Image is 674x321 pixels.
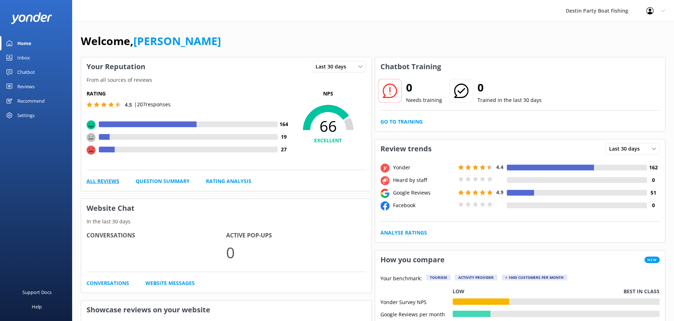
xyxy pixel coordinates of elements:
[32,299,42,314] div: Help
[278,120,290,128] h4: 164
[406,96,442,104] p: Needs training
[391,189,456,197] div: Google Reviews
[290,90,366,98] p: NPS
[391,176,456,184] div: Heard by staff
[226,240,366,264] p: 0
[496,189,503,196] span: 4.9
[134,101,171,108] p: | 207 responses
[644,257,660,263] span: New
[453,287,464,295] p: Low
[11,12,52,24] img: yonder-white-logo.png
[375,139,437,158] h3: Review trends
[125,101,132,108] span: 4.5
[278,133,290,141] h4: 19
[375,57,446,76] h3: Chatbot Training
[136,177,190,185] a: Question Summary
[380,275,422,283] p: Your benchmark:
[502,275,567,280] div: > 1000 customers per month
[455,275,497,280] div: Activity Provider
[81,199,371,218] h3: Website Chat
[426,275,450,280] div: Tourism
[17,108,35,122] div: Settings
[206,177,251,185] a: Rating Analysis
[380,298,453,305] div: Yonder Survey NPS
[391,164,456,171] div: Yonder
[290,137,366,144] h4: EXCELLENT
[391,201,456,209] div: Facebook
[17,79,35,94] div: Reviews
[133,34,221,48] a: [PERSON_NAME]
[87,231,226,240] h4: Conversations
[647,201,660,209] h4: 0
[624,287,660,295] p: Best in class
[81,218,371,226] p: In the last 30 days
[380,118,423,126] a: Go to Training
[647,189,660,197] h4: 51
[226,231,366,240] h4: Active Pop-ups
[609,145,644,153] span: Last 30 days
[647,176,660,184] h4: 0
[81,76,371,84] p: From all sources of reviews
[278,146,290,153] h4: 27
[22,285,52,299] div: Support Docs
[17,94,45,108] div: Recommend
[81,300,371,319] h3: Showcase reviews on your website
[17,36,31,50] div: Home
[87,279,129,287] a: Conversations
[406,79,442,96] h2: 0
[477,79,542,96] h2: 0
[87,90,290,98] h5: Rating
[81,57,151,76] h3: Your Reputation
[496,164,503,170] span: 4.4
[375,250,450,269] h3: How you compare
[380,229,427,237] a: Analyse Ratings
[647,164,660,171] h4: 162
[316,63,351,71] span: Last 30 days
[81,32,221,50] h1: Welcome,
[380,311,453,317] div: Google Reviews per month
[477,96,542,104] p: Trained in the last 30 days
[145,279,195,287] a: Website Messages
[290,117,366,135] span: 66
[17,50,30,65] div: Inbox
[17,65,35,79] div: Chatbot
[87,177,119,185] a: All Reviews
